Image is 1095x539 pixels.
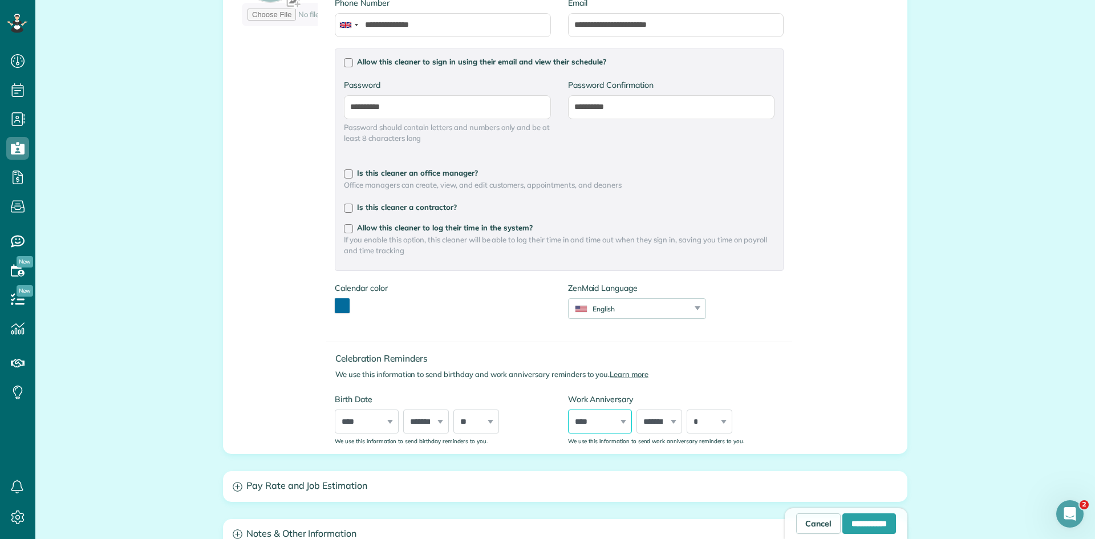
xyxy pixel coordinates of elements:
label: Birth Date [335,394,550,405]
span: Is this cleaner an office manager? [357,168,478,177]
h4: Celebration Reminders [335,354,792,363]
span: Allow this cleaner to sign in using their email and view their schedule? [357,57,606,66]
label: Calendar color [335,282,387,294]
span: Office managers can create, view, and edit customers, appointments, and cleaners [344,180,774,191]
span: Allow this cleaner to log their time in the system? [357,223,533,232]
span: Password should contain letters and numbers only and be at least 8 characters long [344,122,550,144]
span: Is this cleaner a contractor? [357,202,457,212]
sub: We use this information to send birthday reminders to you. [335,437,488,444]
label: Password [344,79,550,91]
a: Cancel [796,513,841,534]
div: United Kingdom: +44 [335,14,362,37]
span: New [17,256,33,268]
label: Work Anniversary [568,394,784,405]
label: Password Confirmation [568,79,774,91]
a: Learn more [610,370,648,379]
sub: We use this information to send work anniversary reminders to you. [568,437,744,444]
label: ZenMaid Language [568,282,706,294]
div: English [569,304,691,314]
button: toggle color picker dialog [335,298,350,313]
p: We use this information to send birthday and work anniversary reminders to you. [335,369,792,380]
span: New [17,285,33,297]
span: 2 [1080,500,1089,509]
iframe: Intercom live chat [1056,500,1084,528]
a: Pay Rate and Job Estimation [224,472,907,501]
span: If you enable this option, this cleaner will be able to log their time in and time out when they ... [344,234,774,256]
